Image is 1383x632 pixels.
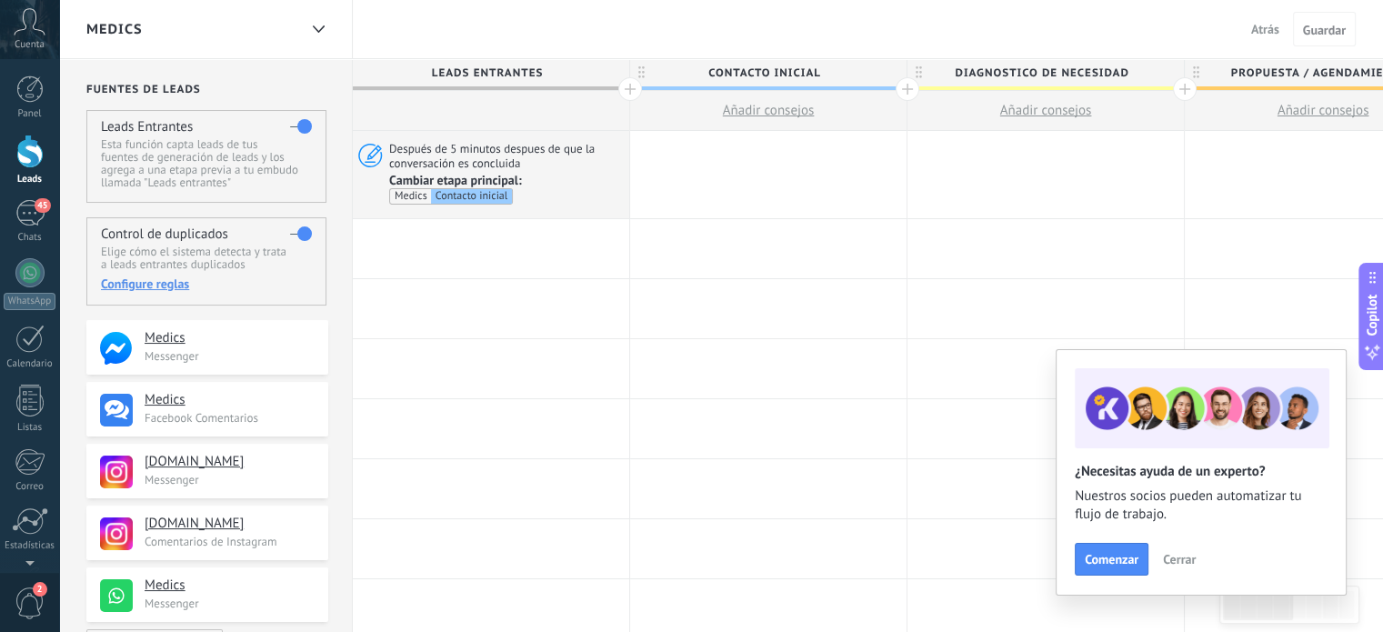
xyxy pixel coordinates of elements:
span: Cerrar [1163,553,1196,566]
p: Facebook Comentarios [145,410,317,426]
div: Estadísticas [4,540,56,552]
button: Cerrar [1155,546,1204,573]
h4: [DOMAIN_NAME] [145,453,315,471]
div: Correo [4,481,56,493]
div: Listas [4,422,56,434]
div: Panel [4,108,56,120]
button: Atrás [1244,15,1287,43]
span: 45 [35,198,50,213]
div: Leads [4,174,56,186]
div: WhatsApp [4,293,55,310]
span: Cuenta [15,39,45,51]
div: Calendario [4,358,56,370]
h4: Medics [145,329,315,347]
span: Atrás [1251,21,1279,37]
span: Añadir consejos [1000,102,1092,119]
h4: Leads Entrantes [101,118,193,135]
span: Comenzar [1085,553,1138,566]
div: Medics [390,189,431,204]
button: Añadir consejos [907,91,1184,130]
p: Comentarios de Instagram [145,534,317,549]
h4: Control de duplicados [101,226,228,243]
div: diagnostico de necesidad [907,59,1184,86]
span: Guardar [1303,24,1346,36]
span: 2 [33,582,47,597]
span: Contacto inicial [630,59,897,87]
h2: ¿Necesitas ayuda de un experto? [1075,463,1328,480]
div: Contacto inicial [630,59,907,86]
p: Esta función capta leads de tus fuentes de generación de leads y los agrega a una etapa previa a ... [101,138,311,189]
h4: Medics [145,577,315,595]
span: Añadir consejos [1278,102,1369,119]
span: Después de 5 minutos despues de que la conversación es concluida [389,141,624,171]
span: diagnostico de necesidad [907,59,1175,87]
button: Guardar [1293,12,1356,46]
p: Messenger [145,348,317,364]
span: Nuestros socios pueden automatizar tu flujo de trabajo. [1075,487,1328,524]
div: Leads Entrantes [353,59,629,86]
p: Messenger [145,472,317,487]
span: Medics [86,21,143,38]
div: Chats [4,232,56,244]
p: Elige cómo el sistema detecta y trata a leads entrantes duplicados [101,246,311,271]
button: Añadir consejos [630,91,907,130]
p: Messenger [145,596,317,611]
span: Leads Entrantes [353,59,620,87]
div: Medics [303,12,334,47]
span: Copilot [1363,294,1381,336]
h2: Fuentes de leads [86,83,328,96]
span: Cambiar etapa principal: [389,172,522,188]
div: Contacto inicial [431,189,513,204]
button: Comenzar [1075,543,1148,576]
h4: [DOMAIN_NAME] [145,515,315,533]
h4: Medics [145,391,315,409]
div: Configure reglas [101,276,311,292]
span: Añadir consejos [723,102,815,119]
